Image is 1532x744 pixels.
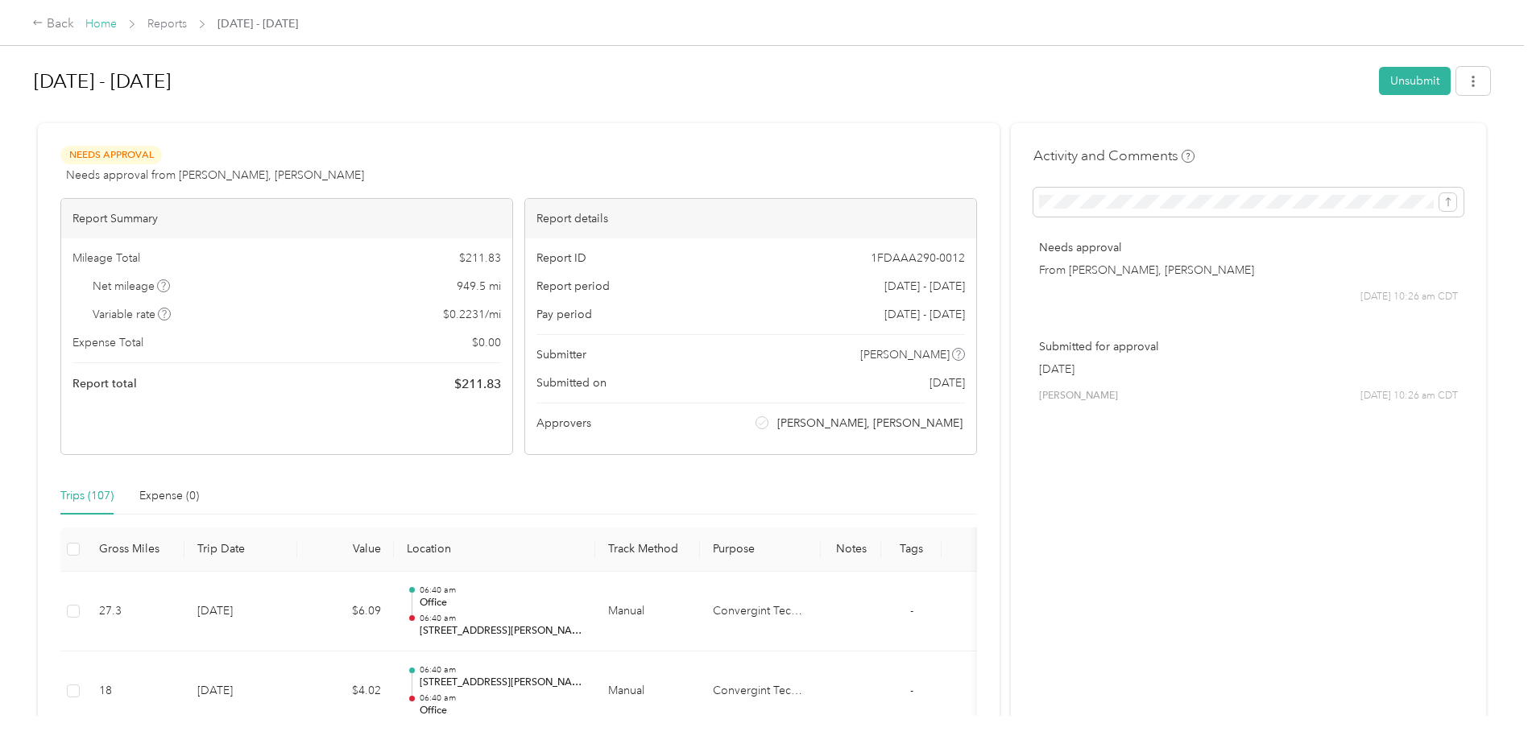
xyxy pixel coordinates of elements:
[66,167,364,184] span: Needs approval from [PERSON_NAME], [PERSON_NAME]
[1039,338,1458,355] p: Submitted for approval
[700,527,821,572] th: Purpose
[93,278,171,295] span: Net mileage
[536,250,586,267] span: Report ID
[297,527,394,572] th: Value
[595,572,700,652] td: Manual
[72,334,143,351] span: Expense Total
[443,306,501,323] span: $ 0.2231 / mi
[884,278,965,295] span: [DATE] - [DATE]
[1039,389,1118,403] span: [PERSON_NAME]
[420,624,582,639] p: [STREET_ADDRESS][PERSON_NAME]
[420,704,582,718] p: Office
[1379,67,1451,95] button: Unsubmit
[420,596,582,610] p: Office
[472,334,501,351] span: $ 0.00
[595,651,700,732] td: Manual
[297,651,394,732] td: $4.02
[60,487,114,505] div: Trips (107)
[777,415,963,432] span: [PERSON_NAME], [PERSON_NAME]
[420,676,582,690] p: [STREET_ADDRESS][PERSON_NAME]
[1039,239,1458,256] p: Needs approval
[536,374,607,391] span: Submitted on
[147,17,187,31] a: Reports
[86,527,184,572] th: Gross Miles
[86,651,184,732] td: 18
[1039,262,1458,279] p: From [PERSON_NAME], [PERSON_NAME]
[34,62,1368,101] h1: Aug 1 - 31, 2025
[881,527,942,572] th: Tags
[217,15,298,32] span: [DATE] - [DATE]
[821,527,881,572] th: Notes
[1360,389,1458,403] span: [DATE] 10:26 am CDT
[1360,290,1458,304] span: [DATE] 10:26 am CDT
[61,199,512,238] div: Report Summary
[860,346,950,363] span: [PERSON_NAME]
[700,651,821,732] td: Convergint Technologies
[536,415,591,432] span: Approvers
[72,250,140,267] span: Mileage Total
[536,306,592,323] span: Pay period
[139,487,199,505] div: Expense (0)
[871,250,965,267] span: 1FDAAA290-0012
[536,278,610,295] span: Report period
[72,375,137,392] span: Report total
[536,346,586,363] span: Submitter
[184,572,297,652] td: [DATE]
[420,585,582,596] p: 06:40 am
[85,17,117,31] a: Home
[1033,146,1195,166] h4: Activity and Comments
[910,684,913,697] span: -
[60,146,162,164] span: Needs Approval
[297,572,394,652] td: $6.09
[184,527,297,572] th: Trip Date
[930,374,965,391] span: [DATE]
[32,14,74,34] div: Back
[700,572,821,652] td: Convergint Technologies
[884,306,965,323] span: [DATE] - [DATE]
[86,572,184,652] td: 27.3
[459,250,501,267] span: $ 211.83
[595,527,700,572] th: Track Method
[457,278,501,295] span: 949.5 mi
[394,527,595,572] th: Location
[93,306,172,323] span: Variable rate
[454,374,501,394] span: $ 211.83
[184,651,297,732] td: [DATE]
[1442,654,1532,744] iframe: Everlance-gr Chat Button Frame
[420,664,582,676] p: 06:40 am
[1039,361,1458,378] p: [DATE]
[525,199,976,238] div: Report details
[420,692,582,704] p: 06:40 am
[910,604,913,618] span: -
[420,613,582,624] p: 06:40 am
